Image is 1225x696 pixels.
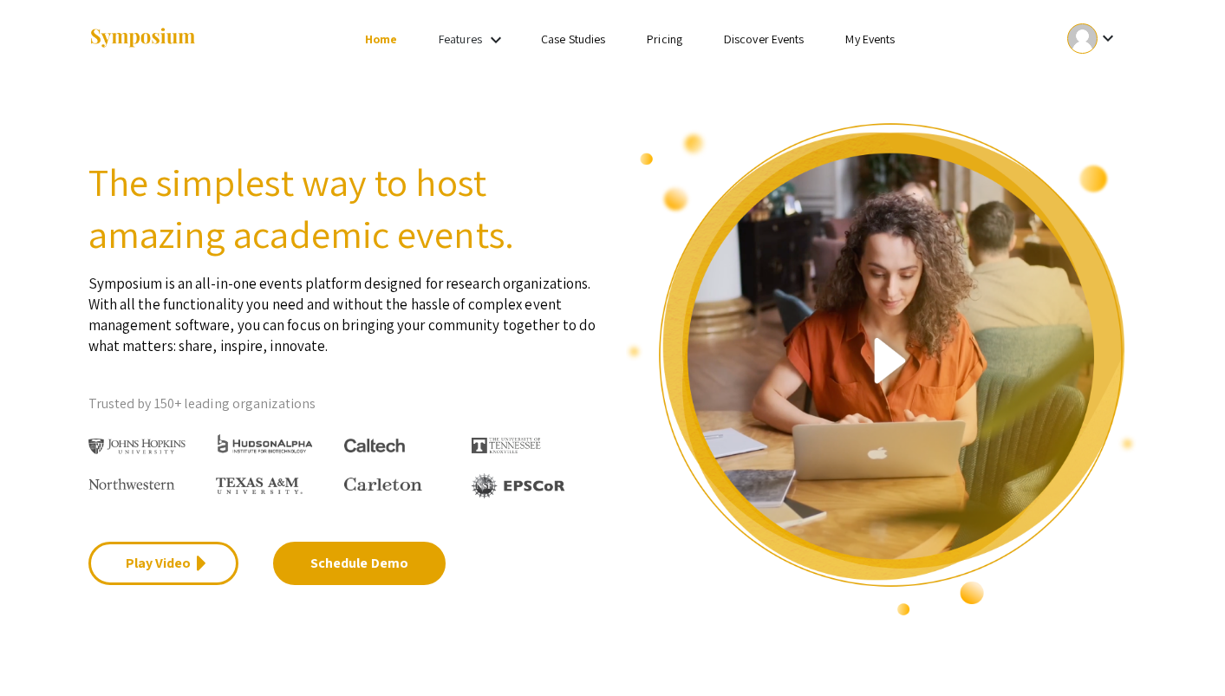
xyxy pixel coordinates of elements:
button: Expand account dropdown [1049,19,1137,58]
a: Home [365,31,397,47]
img: Symposium by ForagerOne [88,27,197,50]
img: The University of Tennessee [472,438,541,453]
a: Discover Events [724,31,805,47]
a: Case Studies [541,31,605,47]
p: Symposium is an all-in-one events platform designed for research organizations. With all the func... [88,260,600,356]
mat-icon: Expand Features list [485,29,506,50]
h2: The simplest way to host amazing academic events. [88,156,600,260]
img: Caltech [344,439,405,453]
iframe: Chat [13,618,74,683]
img: Northwestern [88,478,175,489]
img: video overview of Symposium [626,121,1137,617]
a: Pricing [647,31,682,47]
a: My Events [845,31,895,47]
img: Johns Hopkins University [88,439,186,455]
img: Carleton [344,478,422,491]
a: Schedule Demo [273,542,446,585]
img: HudsonAlpha [216,433,314,453]
a: Play Video [88,542,238,585]
mat-icon: Expand account dropdown [1098,28,1118,49]
img: Texas A&M University [216,478,303,495]
img: EPSCOR [472,473,567,498]
a: Features [439,31,482,47]
p: Trusted by 150+ leading organizations [88,391,600,417]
